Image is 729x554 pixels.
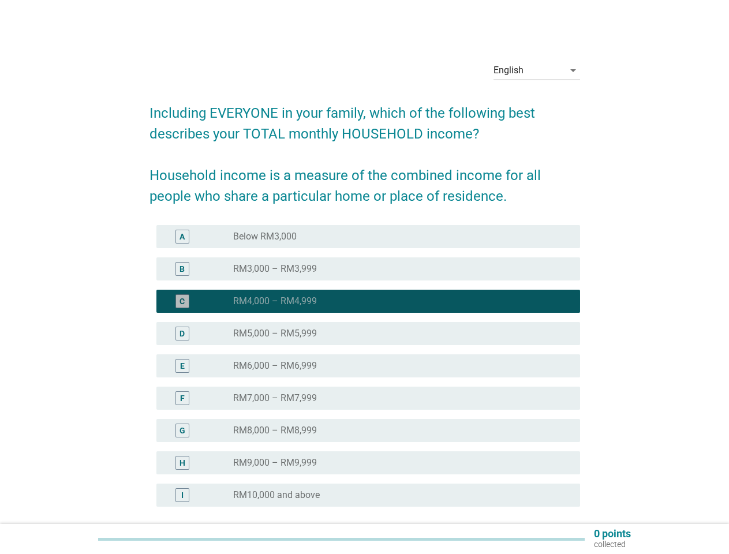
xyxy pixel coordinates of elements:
i: arrow_drop_down [566,63,580,77]
label: RM8,000 – RM8,999 [233,425,317,436]
div: English [494,65,524,76]
label: RM4,000 – RM4,999 [233,295,317,307]
p: collected [594,539,631,549]
label: RM3,000 – RM3,999 [233,263,317,275]
label: RM9,000 – RM9,999 [233,457,317,469]
div: C [180,295,185,308]
h2: Including EVERYONE in your family, which of the following best describes your TOTAL monthly HOUSE... [149,91,580,207]
div: F [180,392,185,405]
p: 0 points [594,529,631,539]
div: D [180,328,185,340]
div: G [180,425,185,437]
div: B [180,263,185,275]
label: RM7,000 – RM7,999 [233,392,317,404]
label: RM10,000 and above [233,489,320,501]
label: Below RM3,000 [233,231,297,242]
div: H [180,457,185,469]
label: RM5,000 – RM5,999 [233,328,317,339]
div: A [180,231,185,243]
div: I [181,489,184,501]
div: E [180,360,185,372]
label: RM6,000 – RM6,999 [233,360,317,372]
